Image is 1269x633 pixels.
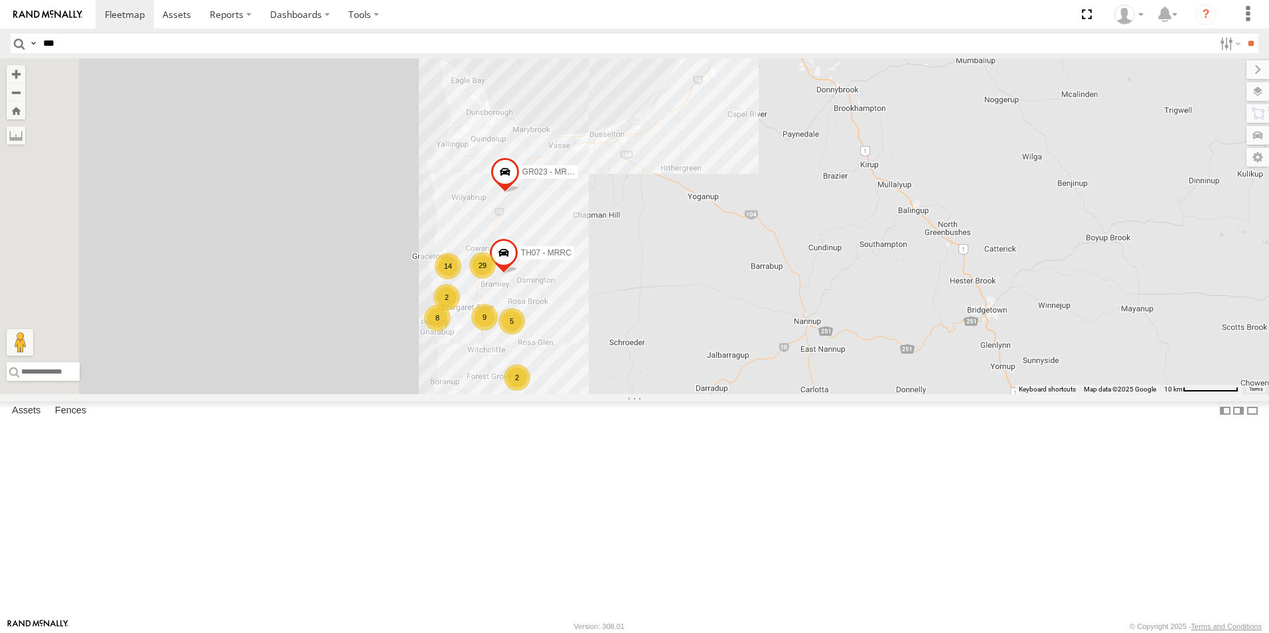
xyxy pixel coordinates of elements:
[1215,34,1243,53] label: Search Filter Options
[574,622,625,630] div: Version: 308.01
[1164,386,1183,393] span: 10 km
[1084,386,1156,393] span: Map data ©2025 Google
[13,10,82,19] img: rand-logo.svg
[7,329,33,356] button: Drag Pegman onto the map to open Street View
[1219,401,1232,421] label: Dock Summary Table to the Left
[7,83,25,102] button: Zoom out
[1249,387,1263,392] a: Terms (opens in new tab)
[5,401,47,420] label: Assets
[471,304,498,330] div: 9
[1110,5,1148,25] div: Graham Broom
[1019,385,1076,394] button: Keyboard shortcuts
[504,364,530,391] div: 2
[1246,401,1259,421] label: Hide Summary Table
[1191,622,1262,630] a: Terms and Conditions
[7,126,25,145] label: Measure
[1160,385,1242,394] button: Map Scale: 10 km per 80 pixels
[1195,4,1217,25] i: ?
[435,253,461,279] div: 14
[1246,148,1269,167] label: Map Settings
[522,167,579,176] span: GR023 - MRRC
[498,308,525,334] div: 5
[1130,622,1262,630] div: © Copyright 2025 -
[1232,401,1245,421] label: Dock Summary Table to the Right
[433,284,460,311] div: 2
[424,305,451,331] div: 8
[7,65,25,83] button: Zoom in
[7,620,68,633] a: Visit our Website
[48,401,93,420] label: Fences
[28,34,38,53] label: Search Query
[469,252,496,279] div: 29
[521,249,571,258] span: TH07 - MRRC
[7,102,25,119] button: Zoom Home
